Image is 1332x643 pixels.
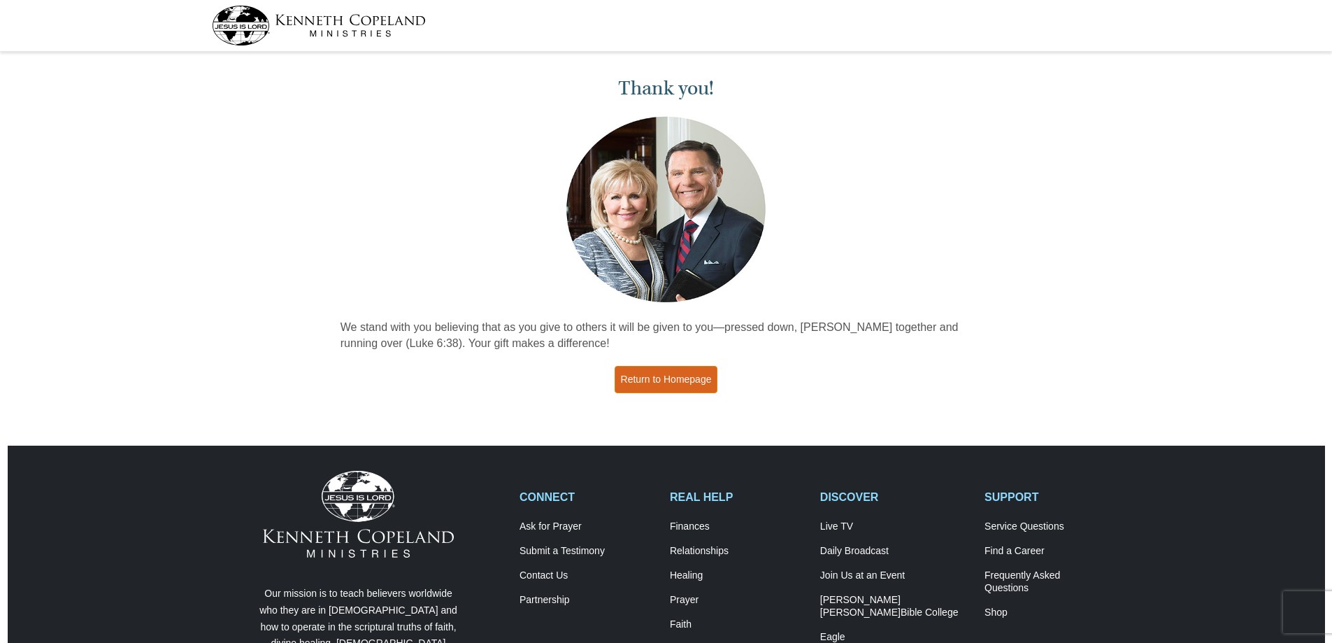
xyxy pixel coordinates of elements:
a: Service Questions [984,521,1120,533]
a: Frequently AskedQuestions [984,570,1120,595]
a: Healing [670,570,805,582]
a: Prayer [670,594,805,607]
a: Ask for Prayer [520,521,655,533]
a: Finances [670,521,805,533]
a: Find a Career [984,545,1120,558]
a: Submit a Testimony [520,545,655,558]
p: We stand with you believing that as you give to others it will be given to you—pressed down, [PER... [341,320,992,352]
a: Partnership [520,594,655,607]
img: Kenneth Copeland Ministries [263,471,454,558]
a: [PERSON_NAME] [PERSON_NAME]Bible College [820,594,970,619]
h2: REAL HELP [670,490,805,504]
a: Daily Broadcast [820,545,970,558]
a: Join Us at an Event [820,570,970,582]
a: Live TV [820,521,970,533]
img: kcm-header-logo.svg [212,6,426,45]
a: Faith [670,619,805,631]
span: Bible College [901,607,959,618]
a: Contact Us [520,570,655,582]
img: Kenneth and Gloria [563,113,769,306]
a: Return to Homepage [615,366,718,393]
h2: DISCOVER [820,490,970,504]
h1: Thank you! [341,77,992,100]
h2: CONNECT [520,490,655,504]
h2: SUPPORT [984,490,1120,504]
a: Shop [984,607,1120,619]
a: Relationships [670,545,805,558]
